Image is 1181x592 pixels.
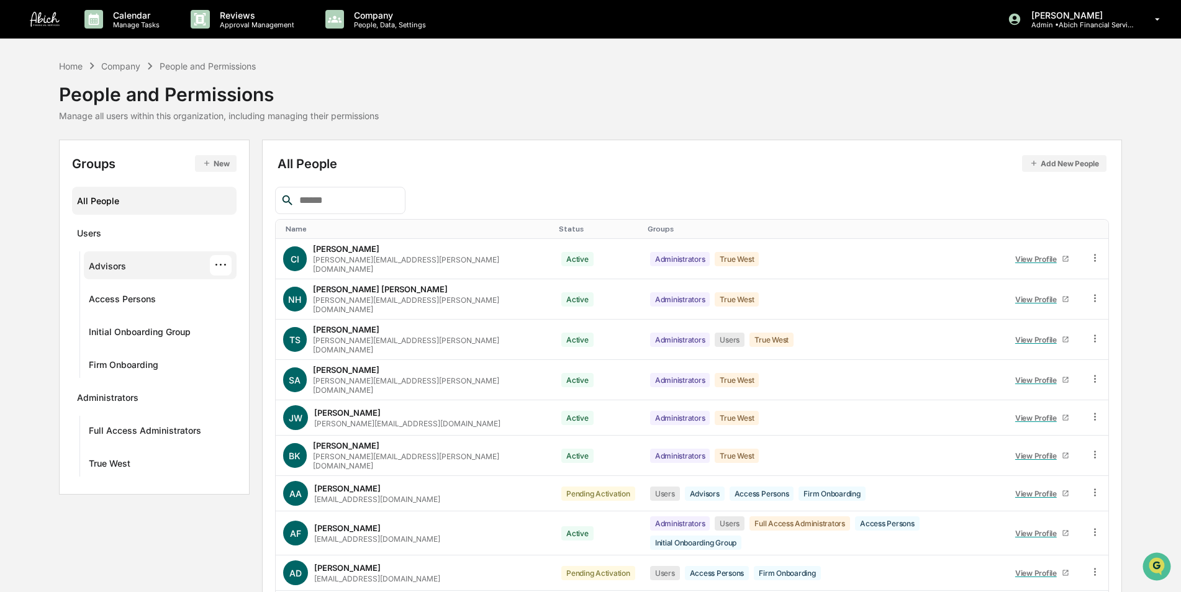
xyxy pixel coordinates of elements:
div: Administrators [650,252,710,266]
a: Powered byPylon [88,210,150,220]
p: [PERSON_NAME] [1021,10,1137,20]
div: Administrators [650,292,710,307]
span: CI [291,254,299,264]
div: Access Persons [89,294,156,308]
div: Administrators [650,449,710,463]
div: Access Persons [730,487,794,501]
span: TS [289,334,301,345]
div: [PERSON_NAME] [313,365,379,375]
div: Active [561,526,594,540]
div: People and Permissions [160,61,256,71]
div: Administrators [650,516,710,531]
div: Firm Onboarding [89,359,158,374]
a: 🗄️Attestations [85,151,159,174]
div: View Profile [1015,529,1062,538]
p: Manage Tasks [103,20,166,29]
p: Reviews [210,10,301,20]
div: Administrators [650,411,710,425]
div: [EMAIL_ADDRESS][DOMAIN_NAME] [314,574,440,583]
div: Toggle SortBy [1007,225,1077,233]
div: View Profile [1015,295,1062,304]
div: True West [715,252,759,266]
div: Manage all users within this organization, including managing their permissions [59,110,379,121]
a: View Profile [1010,290,1074,309]
div: Toggle SortBy [559,225,638,233]
div: Pending Activation [561,487,635,501]
div: [EMAIL_ADDRESS][DOMAIN_NAME] [314,534,440,544]
button: New [195,155,237,172]
div: Toggle SortBy [648,225,998,233]
a: 🖐️Preclearance [7,151,85,174]
div: [PERSON_NAME][EMAIL_ADDRESS][DOMAIN_NAME] [314,419,500,428]
div: View Profile [1015,489,1062,498]
span: Data Lookup [25,180,78,192]
div: [PERSON_NAME] [314,408,381,418]
div: [PERSON_NAME] [PERSON_NAME] [313,284,448,294]
p: Calendar [103,10,166,20]
div: Firm Onboarding [754,566,820,580]
div: [PERSON_NAME] [314,563,381,573]
div: We're available if you need us! [42,107,157,117]
div: Users [77,228,101,243]
p: Approval Management [210,20,301,29]
div: True West [89,458,130,473]
div: [PERSON_NAME] [314,523,381,533]
a: View Profile [1010,484,1074,503]
div: Active [561,449,594,463]
div: [PERSON_NAME] [313,325,379,334]
div: True West [715,292,759,307]
div: Groups [72,155,237,172]
div: 🗄️ [90,158,100,168]
div: Initial Onboarding Group [650,536,741,550]
div: Toggle SortBy [286,225,549,233]
div: [PERSON_NAME][EMAIL_ADDRESS][PERSON_NAME][DOMAIN_NAME] [313,376,546,395]
a: 🔎Data Lookup [7,175,83,197]
div: All People [77,191,232,211]
span: Preclearance [25,156,80,169]
div: Initial Onboarding Group [89,326,191,341]
div: True West [715,373,759,387]
button: Start new chat [211,99,226,114]
div: Firm Onboarding [799,487,865,501]
div: True West [715,411,759,425]
p: People, Data, Settings [344,20,432,29]
div: Full Access Administrators [89,425,201,440]
div: View Profile [1015,254,1062,264]
div: [PERSON_NAME][EMAIL_ADDRESS][PERSON_NAME][DOMAIN_NAME] [313,336,546,354]
div: Access Persons [855,516,920,531]
div: [EMAIL_ADDRESS][DOMAIN_NAME] [314,495,440,504]
div: Active [561,373,594,387]
div: View Profile [1015,568,1062,578]
a: View Profile [1010,446,1074,465]
div: Access Persons [685,566,749,580]
span: SA [289,375,301,385]
p: How can we help? [12,26,226,46]
div: Advisors [685,487,725,501]
div: True West [715,449,759,463]
div: All People [278,155,1106,172]
a: View Profile [1010,524,1074,543]
div: View Profile [1015,451,1062,460]
div: [PERSON_NAME] [314,483,381,493]
div: Users [715,516,744,531]
span: Pylon [124,210,150,220]
span: Attestations [102,156,154,169]
div: Active [561,411,594,425]
iframe: Open customer support [1141,551,1175,585]
div: Pending Activation [561,566,635,580]
p: Admin • Abich Financial Services [1021,20,1137,29]
div: People and Permissions [59,73,379,105]
div: Active [561,252,594,266]
div: Company [101,61,140,71]
a: View Profile [1010,370,1074,390]
span: JW [289,413,302,423]
div: [PERSON_NAME] [313,441,379,451]
img: logo [30,12,60,27]
div: Start new chat [42,95,204,107]
div: Active [561,333,594,347]
div: [PERSON_NAME][EMAIL_ADDRESS][PERSON_NAME][DOMAIN_NAME] [313,452,546,470]
div: Administrators [650,333,710,347]
button: Add New People [1022,155,1106,172]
